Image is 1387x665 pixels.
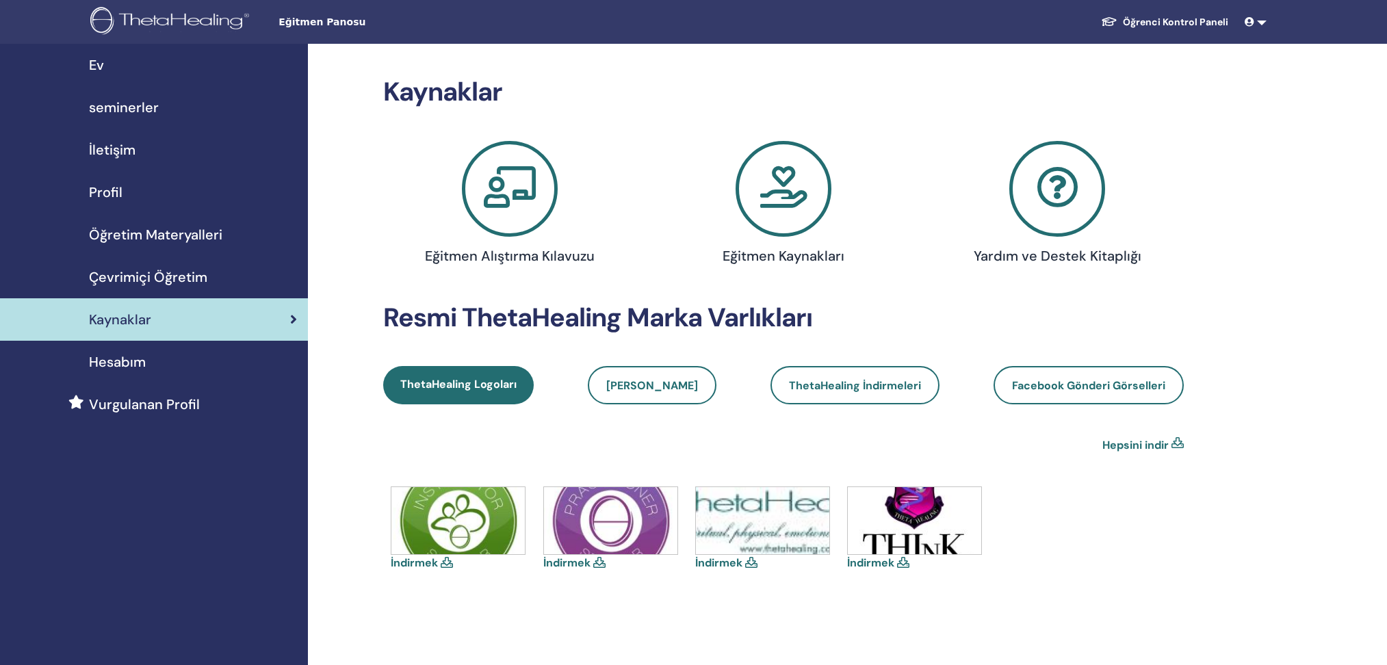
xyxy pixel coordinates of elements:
[848,487,981,554] img: think-shield.jpg
[391,556,438,570] a: İndirmek
[420,248,600,264] h4: Eğitmen Alıştırma Kılavuzu
[696,487,829,554] img: thetahealing-logo-a-copy.jpg
[383,77,1184,108] h2: Kaynaklar
[383,366,534,404] a: ThetaHealing Logoları
[606,378,698,393] span: [PERSON_NAME]
[278,15,484,29] span: Eğitmen Panosu
[391,487,525,554] img: icons-instructor.jpg
[400,377,517,391] span: ThetaHealing Logoları
[770,366,939,404] a: ThetaHealing İndirmeleri
[89,309,151,330] span: Kaynaklar
[89,55,104,75] span: Ev
[1012,378,1165,393] span: Facebook Gönderi Görselleri
[89,97,159,118] span: seminerler
[381,141,638,270] a: Eğitmen Alıştırma Kılavuzu
[543,556,591,570] a: İndirmek
[695,556,742,570] a: İndirmek
[1102,437,1169,454] a: Hepsini indir
[588,366,716,404] a: [PERSON_NAME]
[89,224,222,245] span: Öğretim Materyalleri
[789,378,921,393] span: ThetaHealing İndirmeleri
[89,394,200,415] span: Vurgulanan Profil
[89,352,146,372] span: Hesabım
[847,556,894,570] a: İndirmek
[383,302,1184,334] h2: Resmi ThetaHealing Marka Varlıkları
[968,248,1148,264] h4: Yardım ve Destek Kitaplığı
[994,366,1184,404] a: Facebook Gönderi Görselleri
[1101,16,1117,27] img: graduation-cap-white.svg
[655,141,912,270] a: Eğitmen Kaynakları
[544,487,677,554] img: icons-practitioner.jpg
[89,267,207,287] span: Çevrimiçi Öğretim
[929,141,1186,270] a: Yardım ve Destek Kitaplığı
[1090,10,1239,35] a: Öğrenci Kontrol Paneli
[694,248,874,264] h4: Eğitmen Kaynakları
[90,7,254,38] img: logo.png
[89,140,135,160] span: İletişim
[89,182,122,203] span: Profil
